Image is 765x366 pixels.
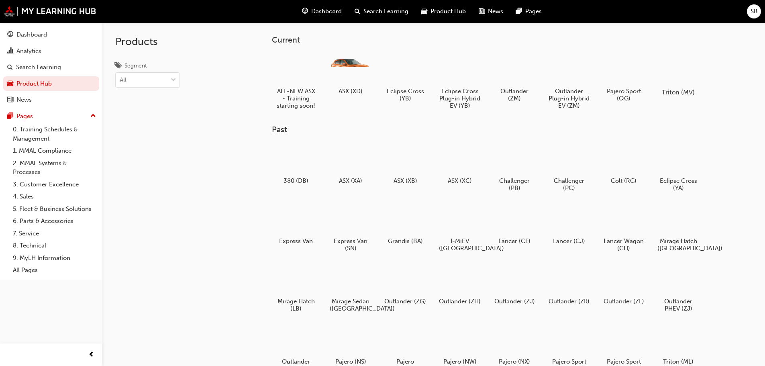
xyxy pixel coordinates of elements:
a: 1. MMAL Compliance [10,145,99,157]
a: ASX (XD) [326,51,375,98]
a: 2. MMAL Systems & Processes [10,157,99,178]
button: Pages [3,109,99,124]
a: search-iconSearch Learning [348,3,415,20]
a: ASX (XC) [436,141,484,188]
span: pages-icon [7,113,13,120]
a: Outlander (ZL) [600,262,648,308]
span: Dashboard [311,7,342,16]
a: 6. Parts & Accessories [10,215,99,227]
h5: ASX (XB) [384,177,426,184]
h5: ASX (XD) [330,88,372,95]
span: News [488,7,503,16]
h3: Current [272,35,728,45]
a: 4. Sales [10,190,99,203]
h5: Challenger (PC) [548,177,590,192]
h5: Triton (ML) [657,358,700,365]
a: Challenger (PC) [545,141,593,195]
a: Lancer (CF) [490,201,539,248]
a: Outlander (ZM) [490,51,539,105]
h5: Eclipse Cross Plug-in Hybrid EV (YB) [439,88,481,109]
a: Outlander (ZG) [381,262,429,308]
div: Search Learning [16,63,61,72]
span: news-icon [7,96,13,104]
a: 7. Service [10,227,99,240]
a: Challenger (PB) [490,141,539,195]
a: 0. Training Schedules & Management [10,123,99,145]
span: car-icon [421,6,427,16]
h5: Outlander (ZG) [384,298,426,305]
span: Product Hub [430,7,466,16]
h5: Lancer Wagon (CH) [603,237,645,252]
div: Analytics [16,47,41,56]
a: Outlander Plug-in Hybrid EV (ZM) [545,51,593,112]
h5: Triton (MV) [656,88,700,96]
a: Outlander (ZH) [436,262,484,308]
h5: Outlander (ZH) [439,298,481,305]
a: 9. MyLH Information [10,252,99,264]
a: Mirage Hatch (LB) [272,262,320,315]
span: SB [751,7,758,16]
a: All Pages [10,264,99,276]
a: News [3,92,99,107]
h5: Outlander (ZL) [603,298,645,305]
a: Analytics [3,44,99,59]
h5: Outlander (ZM) [494,88,536,102]
h5: Eclipse Cross (YA) [657,177,700,192]
a: Search Learning [3,60,99,75]
div: Pages [16,112,33,121]
a: Eclipse Cross (YA) [654,141,702,195]
a: Triton (MV) [654,51,702,98]
a: Pajero Sport (QG) [600,51,648,105]
h5: ALL-NEW ASX - Training starting soon! [275,88,317,109]
h5: ASX (XC) [439,177,481,184]
img: mmal [4,6,96,16]
h5: Lancer (CF) [494,237,536,245]
span: pages-icon [516,6,522,16]
h5: Pajero (NW) [439,358,481,365]
h5: Colt (RG) [603,177,645,184]
a: ASX (XA) [326,141,375,188]
h5: Challenger (PB) [494,177,536,192]
a: pages-iconPages [510,3,548,20]
a: Colt (RG) [600,141,648,188]
h5: Grandis (BA) [384,237,426,245]
a: Outlander PHEV (ZJ) [654,262,702,315]
h5: Express Van [275,237,317,245]
h5: Lancer (CJ) [548,237,590,245]
div: Dashboard [16,30,47,39]
h5: ASX (XA) [330,177,372,184]
h2: Products [115,35,180,48]
h5: Express Van (SN) [330,237,372,252]
h5: Mirage Hatch (LB) [275,298,317,312]
a: Lancer Wagon (CH) [600,201,648,255]
a: Mirage Sedan ([GEOGRAPHIC_DATA]) [326,262,375,315]
a: Outlander (ZJ) [490,262,539,308]
a: Eclipse Cross Plug-in Hybrid EV (YB) [436,51,484,112]
h5: Pajero Sport (QG) [603,88,645,102]
a: Lancer (CJ) [545,201,593,248]
a: car-iconProduct Hub [415,3,472,20]
a: Express Van [272,201,320,248]
span: car-icon [7,80,13,88]
a: Eclipse Cross (YB) [381,51,429,105]
div: All [120,76,126,85]
a: guage-iconDashboard [296,3,348,20]
span: search-icon [355,6,360,16]
a: Dashboard [3,27,99,42]
a: Grandis (BA) [381,201,429,248]
h5: Outlander PHEV (ZJ) [657,298,700,312]
a: Express Van (SN) [326,201,375,255]
span: Search Learning [363,7,408,16]
a: 8. Technical [10,239,99,252]
span: Pages [525,7,542,16]
span: up-icon [90,111,96,121]
a: Mirage Hatch ([GEOGRAPHIC_DATA]) [654,201,702,255]
a: 3. Customer Excellence [10,178,99,191]
a: 5. Fleet & Business Solutions [10,203,99,215]
span: news-icon [479,6,485,16]
span: guage-icon [7,31,13,39]
h5: Mirage Hatch ([GEOGRAPHIC_DATA]) [657,237,700,252]
button: DashboardAnalyticsSearch LearningProduct HubNews [3,26,99,109]
h5: Outlander (ZK) [548,298,590,305]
